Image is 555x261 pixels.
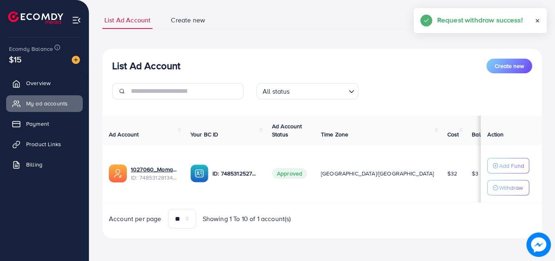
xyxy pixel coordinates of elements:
span: Showing 1 To 10 of 1 account(s) [203,214,291,224]
img: logo [8,11,63,24]
a: My ad accounts [6,95,83,112]
img: ic-ba-acc.ded83a64.svg [190,164,208,182]
span: $15 [9,53,22,65]
span: Billing [26,160,42,169]
p: Add Fund [499,161,524,171]
input: Search for option [292,84,345,97]
a: Payment [6,116,83,132]
span: $3 [472,169,478,178]
a: Product Links [6,136,83,152]
h5: Request withdraw success! [437,15,523,25]
img: image [526,232,551,257]
img: menu [72,15,81,25]
img: ic-ads-acc.e4c84228.svg [109,164,127,182]
h3: List Ad Account [112,60,180,72]
span: [GEOGRAPHIC_DATA]/[GEOGRAPHIC_DATA] [321,169,434,178]
div: Search for option [256,83,358,99]
p: ID: 7485312527996502033 [212,169,259,178]
span: $32 [447,169,457,178]
span: Product Links [26,140,61,148]
span: List Ad Account [104,15,150,25]
span: Ad Account Status [272,122,302,138]
span: Ecomdy Balance [9,45,53,53]
a: Billing [6,156,83,173]
span: Create new [171,15,205,25]
span: Action [487,130,504,138]
p: Withdraw [499,183,523,193]
div: <span class='underline'>1027060_Momand collection_1742810214189</span></br>7485312813473579009 [131,165,177,182]
span: Approved [272,168,307,179]
img: image [72,56,80,64]
button: Add Fund [487,158,529,173]
a: 1027060_Momand collection_1742810214189 [131,165,177,173]
span: All status [261,86,292,97]
span: ID: 7485312813473579009 [131,173,177,182]
span: Account per page [109,214,161,224]
span: Create new [495,62,524,70]
a: Overview [6,75,83,91]
span: Time Zone [321,130,348,138]
span: Overview [26,79,51,87]
span: My ad accounts [26,99,68,107]
button: Withdraw [487,180,529,195]
span: Payment [26,120,49,128]
span: Ad Account [109,130,139,138]
span: Cost [447,130,459,138]
span: Balance [472,130,493,138]
button: Create new [486,59,532,73]
span: Your BC ID [190,130,219,138]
